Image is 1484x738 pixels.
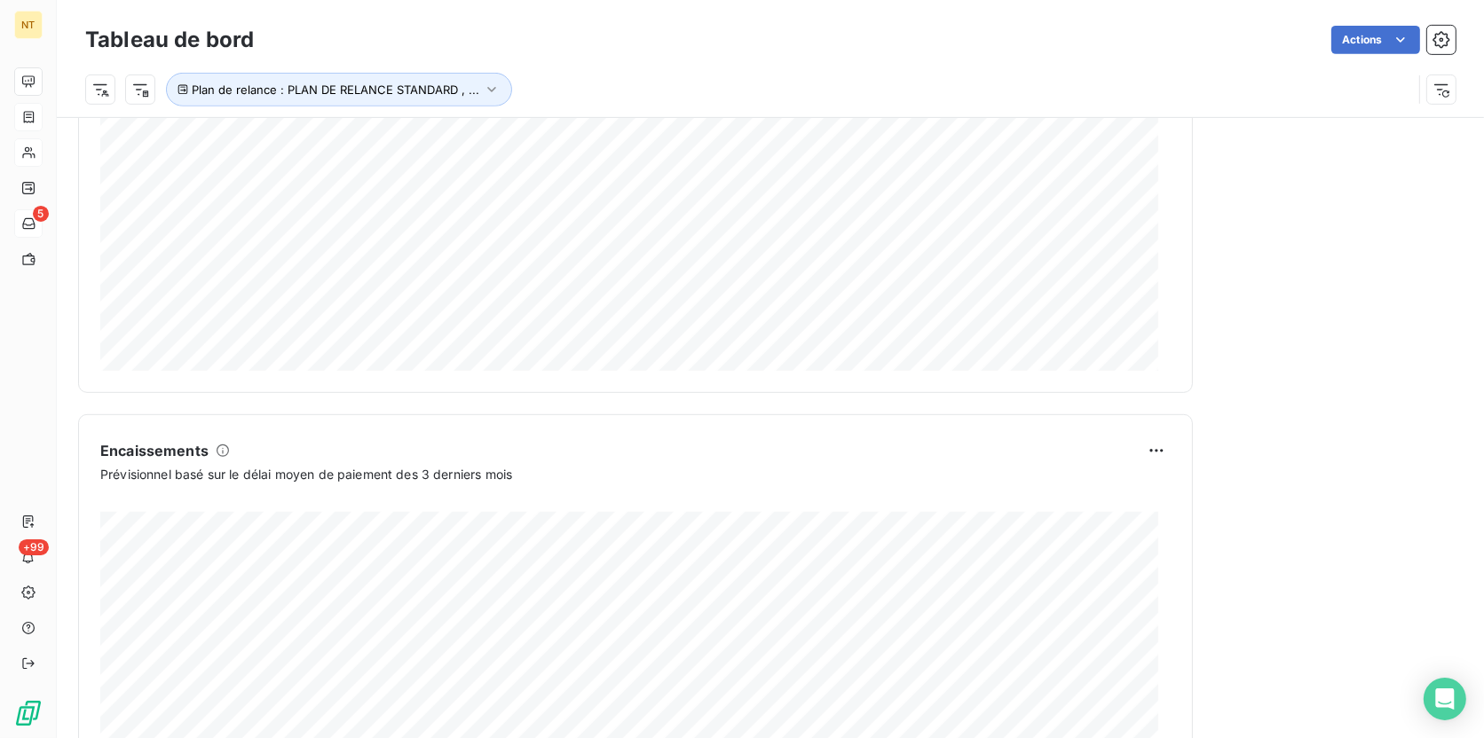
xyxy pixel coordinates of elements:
img: Logo LeanPay [14,699,43,727]
div: Open Intercom Messenger [1424,678,1466,720]
button: Plan de relance : PLAN DE RELANCE STANDARD , ... [166,73,512,106]
h3: Tableau de bord [85,24,254,56]
div: NT [14,11,43,39]
button: Actions [1331,26,1420,54]
h6: Encaissements [100,440,209,461]
span: 5 [33,206,49,222]
a: 5 [14,209,42,238]
span: +99 [19,539,49,555]
span: Plan de relance : PLAN DE RELANCE STANDARD , ... [192,82,479,97]
span: Prévisionnel basé sur le délai moyen de paiement des 3 derniers mois [100,465,512,483]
